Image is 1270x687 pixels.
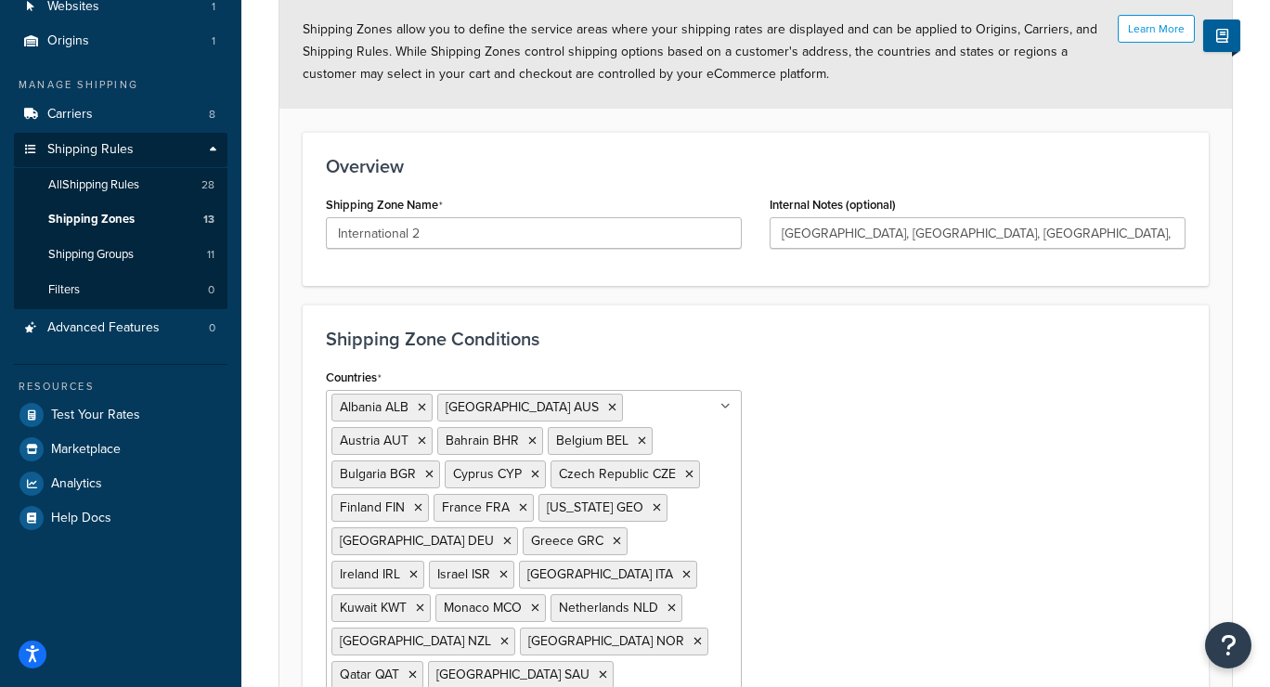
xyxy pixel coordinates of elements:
[14,501,227,535] a: Help Docs
[51,442,121,458] span: Marketplace
[340,464,416,484] span: Bulgaria BGR
[48,247,134,263] span: Shipping Groups
[14,433,227,466] a: Marketplace
[531,531,603,551] span: Greece GRC
[326,156,1186,176] h3: Overview
[340,431,408,450] span: Austria AUT
[14,77,227,93] div: Manage Shipping
[453,464,522,484] span: Cyprus CYP
[446,431,519,450] span: Bahrain BHR
[209,320,215,336] span: 0
[51,511,111,526] span: Help Docs
[326,329,1186,349] h3: Shipping Zone Conditions
[14,379,227,395] div: Resources
[201,177,214,193] span: 28
[436,665,590,684] span: [GEOGRAPHIC_DATA] SAU
[14,311,227,345] a: Advanced Features0
[203,212,214,227] span: 13
[556,431,629,450] span: Belgium BEL
[14,97,227,132] a: Carriers8
[559,598,658,617] span: Netherlands NLD
[14,398,227,432] a: Test Your Rates
[527,564,673,584] span: [GEOGRAPHIC_DATA] ITA
[47,33,89,49] span: Origins
[14,238,227,272] li: Shipping Groups
[47,320,160,336] span: Advanced Features
[14,202,227,237] li: Shipping Zones
[547,498,643,517] span: [US_STATE] GEO
[340,531,494,551] span: [GEOGRAPHIC_DATA] DEU
[51,476,102,492] span: Analytics
[14,238,227,272] a: Shipping Groups11
[444,598,522,617] span: Monaco MCO
[208,282,214,298] span: 0
[207,247,214,263] span: 11
[14,273,227,307] a: Filters0
[303,19,1097,84] span: Shipping Zones allow you to define the service areas where your shipping rates are displayed and ...
[48,282,80,298] span: Filters
[14,97,227,132] li: Carriers
[47,107,93,123] span: Carriers
[47,142,134,158] span: Shipping Rules
[212,33,215,49] span: 1
[48,212,135,227] span: Shipping Zones
[528,631,684,651] span: [GEOGRAPHIC_DATA] NOR
[14,202,227,237] a: Shipping Zones13
[442,498,510,517] span: France FRA
[14,467,227,500] a: Analytics
[340,665,399,684] span: Qatar QAT
[209,107,215,123] span: 8
[14,311,227,345] li: Advanced Features
[326,370,382,385] label: Countries
[51,408,140,423] span: Test Your Rates
[340,564,400,584] span: Ireland IRL
[48,177,139,193] span: All Shipping Rules
[14,24,227,58] a: Origins1
[14,273,227,307] li: Filters
[446,397,599,417] span: [GEOGRAPHIC_DATA] AUS
[340,631,491,651] span: [GEOGRAPHIC_DATA] NZL
[14,24,227,58] li: Origins
[14,133,227,167] a: Shipping Rules
[559,464,676,484] span: Czech Republic CZE
[14,168,227,202] a: AllShipping Rules28
[340,598,407,617] span: Kuwait KWT
[1205,622,1251,668] button: Open Resource Center
[1203,19,1240,52] button: Show Help Docs
[14,133,227,309] li: Shipping Rules
[326,198,443,213] label: Shipping Zone Name
[340,498,405,517] span: Finland FIN
[437,564,490,584] span: Israel ISR
[770,198,896,212] label: Internal Notes (optional)
[1118,15,1195,43] button: Learn More
[340,397,408,417] span: Albania ALB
